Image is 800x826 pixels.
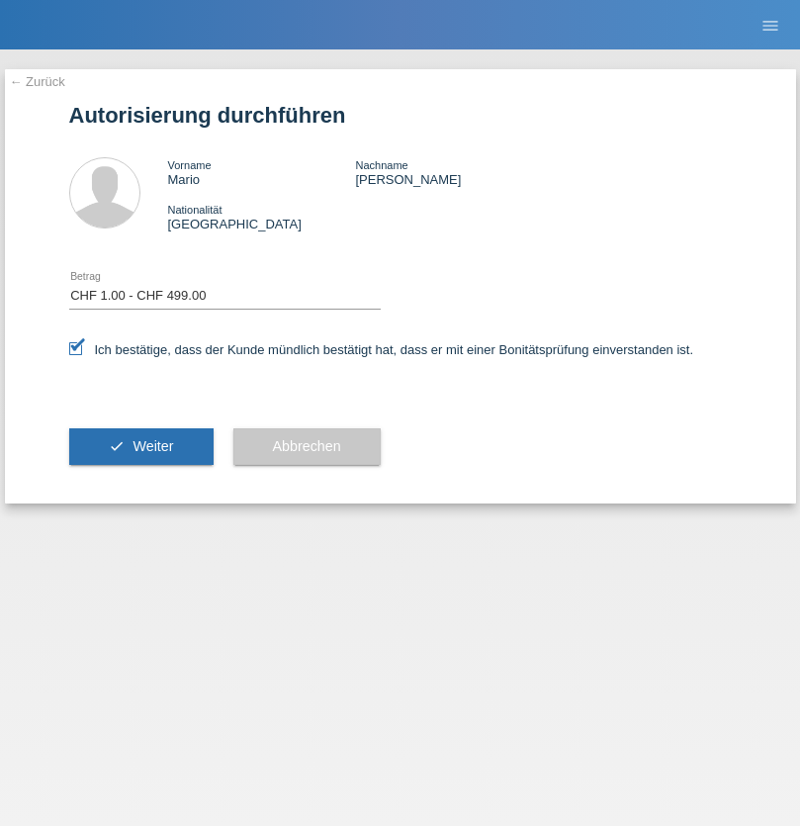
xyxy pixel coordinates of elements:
[355,159,407,171] span: Nachname
[233,428,381,466] button: Abbrechen
[168,157,356,187] div: Mario
[168,202,356,231] div: [GEOGRAPHIC_DATA]
[273,438,341,454] span: Abbrechen
[133,438,173,454] span: Weiter
[10,74,65,89] a: ← Zurück
[168,159,212,171] span: Vorname
[69,428,214,466] button: check Weiter
[109,438,125,454] i: check
[69,103,732,128] h1: Autorisierung durchführen
[69,342,694,357] label: Ich bestätige, dass der Kunde mündlich bestätigt hat, dass er mit einer Bonitätsprüfung einversta...
[751,19,790,31] a: menu
[168,204,222,216] span: Nationalität
[760,16,780,36] i: menu
[355,157,543,187] div: [PERSON_NAME]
